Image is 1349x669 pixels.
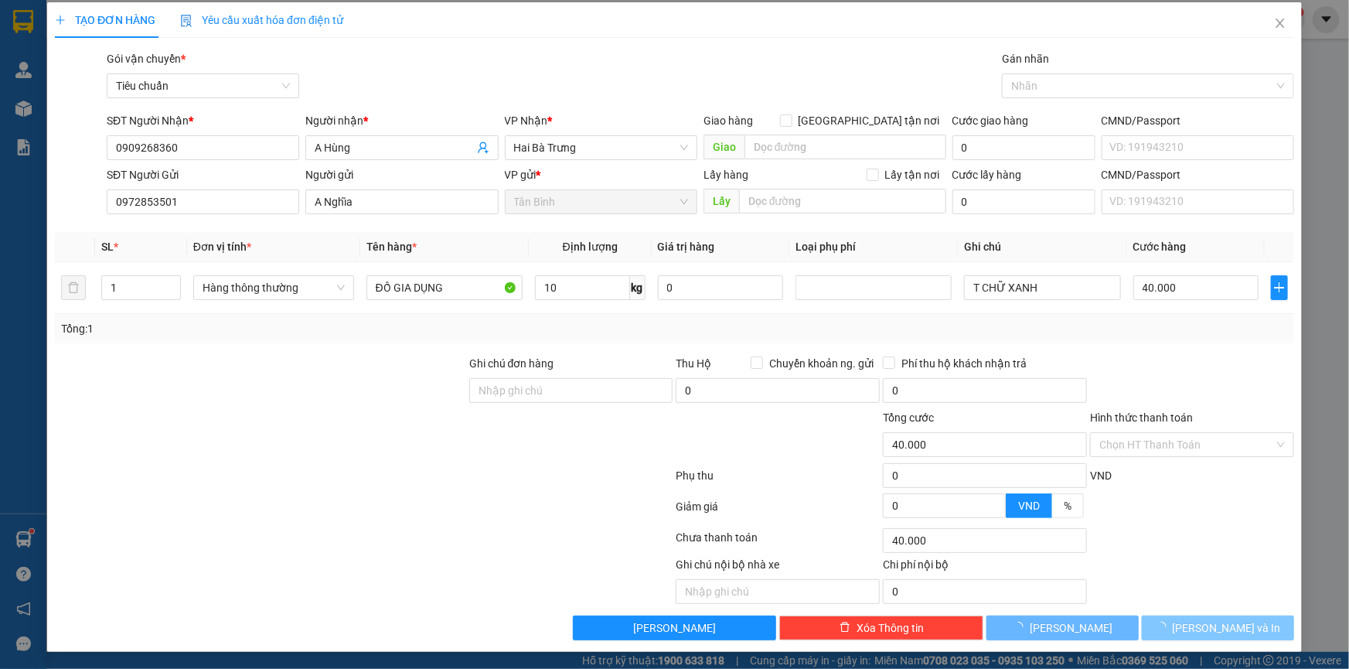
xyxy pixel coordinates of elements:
span: Tiêu chuẩn [116,74,290,97]
span: loading [1013,622,1030,633]
span: Lấy tận nơi [879,166,946,183]
button: delete [61,275,86,300]
span: Giao [703,135,744,159]
span: VND [1018,500,1040,512]
span: VP Nhận [505,114,548,127]
label: Cước giao hàng [952,114,1029,127]
span: Định lượng [563,241,618,253]
span: Hai Bà Trưng [514,136,688,159]
input: Cước lấy hàng [952,189,1095,214]
div: CMND/Passport [1102,112,1294,129]
span: Chuyển khoản ng. gửi [763,355,880,372]
div: CMND/Passport [1102,166,1294,183]
span: [PERSON_NAME] [1030,620,1112,637]
input: Nhập ghi chú [676,579,880,604]
div: Phụ thu [675,467,882,494]
strong: Nhận: [9,95,231,179]
span: Phí thu hộ khách nhận trả [895,355,1033,372]
span: loading [1156,622,1173,633]
button: [PERSON_NAME] [986,616,1139,640]
span: Giao hàng [703,114,753,127]
span: minhquang.tienoanh - In: [70,59,255,86]
span: SL [101,241,114,253]
span: 13:27:56 [DATE] [70,59,255,86]
input: VD: Bàn, Ghế [366,275,523,300]
div: Người nhận [305,112,498,129]
div: Ghi chú nội bộ nhà xe [676,556,880,579]
span: kg [630,275,646,300]
div: VP gửi [505,166,697,183]
div: Tổng: 1 [61,320,521,337]
span: [PERSON_NAME] [633,620,716,637]
span: Gửi: [70,9,157,25]
input: Cước giao hàng [952,135,1095,160]
span: user-add [477,142,489,154]
input: Ghi Chú [964,275,1120,300]
span: Thu Hộ [676,357,711,370]
span: Tân Bình [514,190,688,213]
span: delete [840,622,850,634]
span: [GEOGRAPHIC_DATA] tận nơi [792,112,946,129]
div: SĐT Người Gửi [107,166,299,183]
span: Cước hàng [1133,241,1187,253]
span: Tên hàng [366,241,417,253]
th: Ghi chú [958,232,1126,262]
input: Dọc đường [739,189,946,213]
span: % [1064,500,1071,512]
button: [PERSON_NAME] [573,616,777,640]
span: Giá trị hàng [658,241,715,253]
span: Xóa Thông tin [857,620,924,637]
span: [PERSON_NAME] và In [1173,620,1281,637]
div: Người gửi [305,166,498,183]
div: Giảm giá [675,498,882,525]
input: 0 [658,275,784,300]
button: [PERSON_NAME] và In [1142,616,1294,640]
label: Cước lấy hàng [952,169,1022,181]
span: VND [1090,469,1112,482]
span: A TUẤN - 0796898678 [70,29,195,42]
input: Dọc đường [744,135,946,159]
button: plus [1271,275,1288,300]
span: TB1410250046 - [70,45,255,86]
label: Ghi chú đơn hàng [469,357,554,370]
span: Lấy hàng [703,169,748,181]
div: Chi phí nội bộ [883,556,1087,579]
span: Hàng thông thường [203,276,345,299]
span: Gói vận chuyển [107,53,186,65]
span: plus [55,15,66,26]
span: close [1274,17,1286,29]
div: SĐT Người Nhận [107,112,299,129]
input: Ghi chú đơn hàng [469,378,673,403]
div: Chưa thanh toán [675,529,882,556]
th: Loại phụ phí [789,232,958,262]
span: Tổng cước [883,411,934,424]
img: icon [180,15,192,27]
label: Gán nhãn [1002,53,1049,65]
span: plus [1272,282,1287,294]
span: Tân Bình [98,9,157,25]
span: Yêu cầu xuất hóa đơn điện tử [180,14,343,26]
label: Hình thức thanh toán [1090,411,1193,424]
span: Hai Bà Trưng [9,95,231,179]
span: Đơn vị tính [193,241,251,253]
span: Lấy [703,189,739,213]
button: deleteXóa Thông tin [779,616,983,640]
button: Close [1259,2,1302,46]
span: TẠO ĐƠN HÀNG [55,14,155,26]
